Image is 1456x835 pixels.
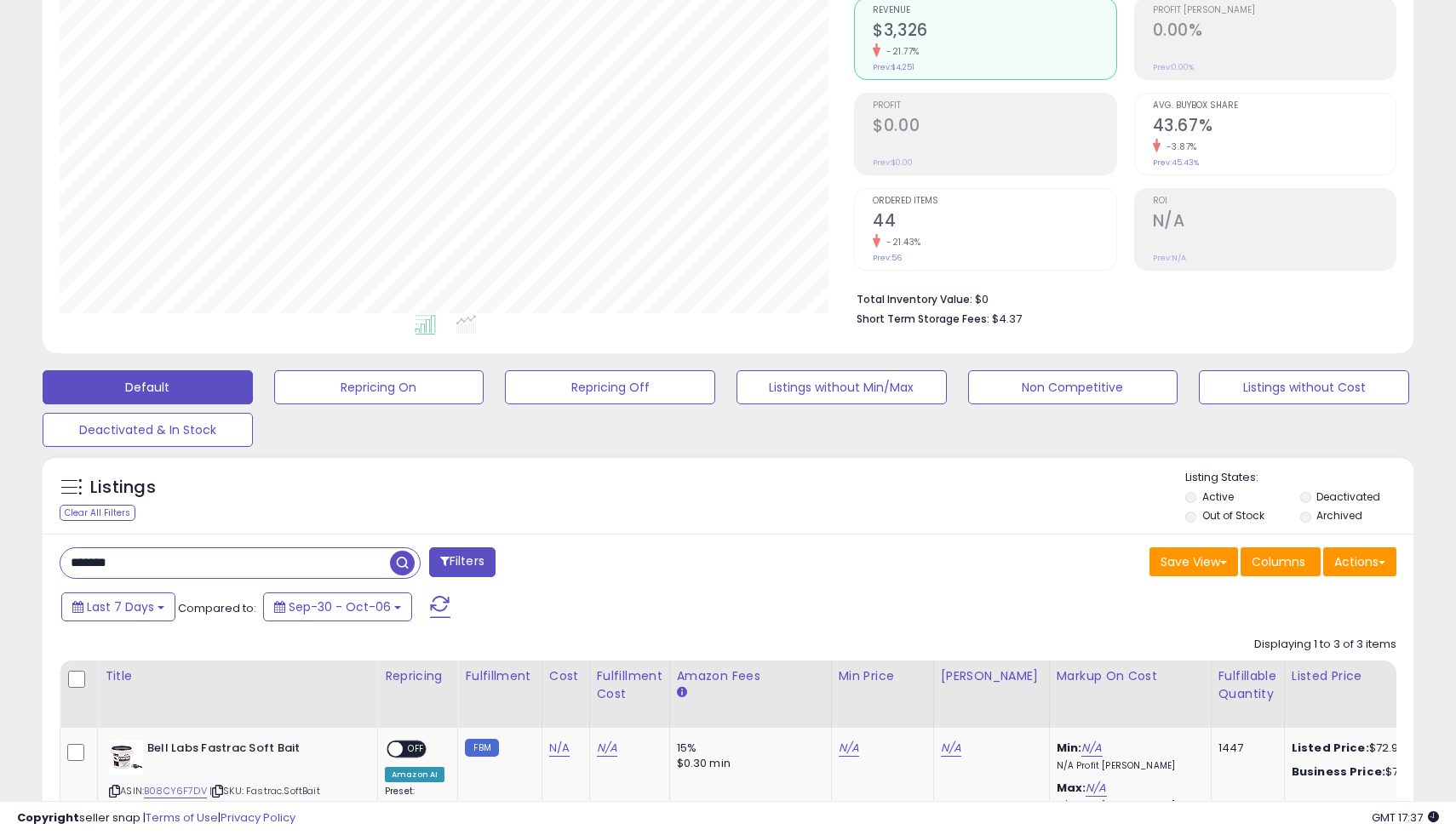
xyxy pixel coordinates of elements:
[505,370,715,404] button: Repricing Off
[857,292,972,306] b: Total Inventory Value:
[1218,667,1277,703] div: Fulfillable Quantity
[941,740,961,757] a: N/A
[857,288,1384,308] li: $0
[873,157,913,168] small: Prev: $0.00
[597,740,617,757] a: N/A
[1185,470,1413,486] p: Listing States:
[1292,667,1439,685] div: Listed Price
[43,413,253,447] button: Deactivated & In Stock
[839,740,859,757] a: N/A
[1057,780,1086,796] b: Max:
[873,116,1115,139] h2: $0.00
[677,741,818,756] div: 15%
[403,742,430,757] span: OFF
[677,756,818,771] div: $0.30 min
[880,236,921,249] small: -21.43%
[109,741,143,775] img: 41MVtKoLKBL._SL40_.jpg
[1323,547,1396,576] button: Actions
[1153,253,1186,263] small: Prev: N/A
[737,370,947,404] button: Listings without Min/Max
[1292,740,1369,756] b: Listed Price:
[1202,508,1264,523] label: Out of Stock
[61,592,175,621] button: Last 7 Days
[146,809,218,826] a: Terms of Use
[17,810,295,826] div: seller snap | |
[465,739,498,757] small: FBM
[1316,508,1362,523] label: Archived
[873,253,902,263] small: Prev: 56
[1372,809,1439,826] span: 2025-10-14 17:37 GMT
[263,592,412,621] button: Sep-30 - Oct-06
[873,211,1115,234] h2: 44
[17,809,79,826] strong: Copyright
[385,667,450,685] div: Repricing
[1218,741,1271,756] div: 1447
[1316,489,1380,504] label: Deactivated
[178,600,256,616] span: Compared to:
[968,370,1178,404] button: Non Competitive
[1149,547,1238,576] button: Save View
[144,784,207,798] a: B08CY6F7DV
[1202,489,1234,504] label: Active
[992,311,1022,327] span: $4.37
[1057,760,1198,772] p: N/A Profit [PERSON_NAME]
[289,598,391,615] span: Sep-30 - Oct-06
[1161,140,1197,153] small: -3.87%
[109,741,364,818] div: ASIN:
[1153,197,1396,206] span: ROI
[1153,6,1396,15] span: Profit [PERSON_NAME]
[1292,741,1433,756] div: $72.95
[429,547,496,577] button: Filters
[1292,764,1385,780] b: Business Price:
[880,45,920,58] small: -21.77%
[1153,20,1396,43] h2: 0.00%
[1199,370,1409,404] button: Listings without Cost
[147,741,354,761] b: Bell Labs Fastrac Soft Bait
[1153,211,1396,234] h2: N/A
[90,476,156,500] h5: Listings
[1241,547,1321,576] button: Columns
[1153,157,1199,168] small: Prev: 45.43%
[274,370,484,404] button: Repricing On
[839,667,926,685] div: Min Price
[873,6,1115,15] span: Revenue
[1153,101,1396,111] span: Avg. Buybox Share
[221,809,295,826] a: Privacy Policy
[677,685,687,701] small: Amazon Fees.
[1049,661,1211,728] th: The percentage added to the cost of goods (COGS) that forms the calculator for Min & Max prices.
[1057,667,1204,685] div: Markup on Cost
[941,667,1042,685] div: [PERSON_NAME]
[87,598,154,615] span: Last 7 Days
[677,667,824,685] div: Amazon Fees
[1153,116,1396,139] h2: 43.67%
[1081,740,1102,757] a: N/A
[209,784,320,798] span: | SKU: Fastrac.SoftBait
[597,667,662,703] div: Fulfillment Cost
[873,62,914,72] small: Prev: $4,251
[105,667,370,685] div: Title
[60,505,135,521] div: Clear All Filters
[1292,764,1433,780] div: $72.95
[549,740,570,757] a: N/A
[857,312,989,326] b: Short Term Storage Fees:
[549,667,582,685] div: Cost
[43,370,253,404] button: Default
[1252,553,1305,570] span: Columns
[1254,637,1396,653] div: Displaying 1 to 3 of 3 items
[873,197,1115,206] span: Ordered Items
[873,101,1115,111] span: Profit
[1153,62,1194,72] small: Prev: 0.00%
[385,767,444,782] div: Amazon AI
[1086,780,1106,797] a: N/A
[873,20,1115,43] h2: $3,326
[465,667,534,685] div: Fulfillment
[1057,740,1082,756] b: Min:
